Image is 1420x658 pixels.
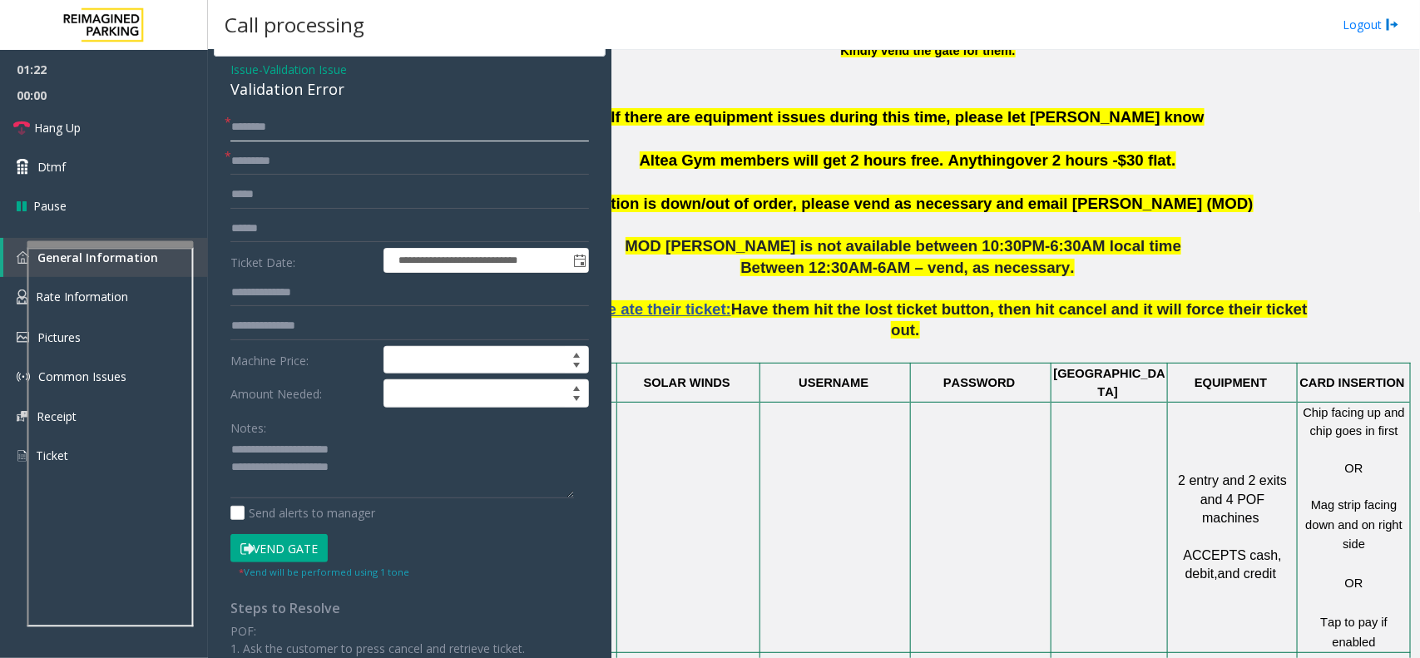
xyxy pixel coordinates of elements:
[562,195,1253,212] span: If a station is down/out of order, please vend as necessary and email [PERSON_NAME] (MOD)
[841,44,1016,57] span: Kindly vend the gate for them.
[570,249,588,272] span: Toggle popup
[230,78,589,101] div: Validation Error
[263,61,347,78] span: Validation Issue
[1178,473,1290,525] span: 2 entry and 2 exits and 4 POF machines
[226,346,379,374] label: Machine Price:
[626,237,1182,255] span: MOD [PERSON_NAME] is not available between 10:30PM-6:30AM local time
[17,448,27,463] img: 'icon'
[34,119,81,136] span: Hang Up
[226,248,379,273] label: Ticket Date:
[1321,616,1392,648] span: Tap to pay if enabled
[943,376,1015,389] span: PASSWORD
[1345,576,1363,590] span: OR
[640,151,1016,169] span: Altea Gym members will get 2 hours free. Anything
[1218,566,1276,581] span: and credit
[1184,548,1286,581] span: ACCEPTS cash, debit,
[259,62,347,77] span: -
[611,108,1204,126] span: If there are equipment issues during this time, please let [PERSON_NAME] know
[565,380,588,393] span: Increase value
[17,332,29,343] img: 'icon'
[565,347,588,360] span: Increase value
[216,4,373,45] h3: Call processing
[1386,16,1399,33] img: logout
[1304,406,1408,438] span: Chip facing up and chip goes in first
[17,289,27,304] img: 'icon'
[33,197,67,215] span: Pause
[1306,498,1407,551] span: Mag strip facing down and on right side
[512,300,731,318] span: If the machine ate their ticket:
[230,413,266,437] label: Notes:
[1345,462,1363,475] span: OR
[1300,376,1405,389] span: CARD INSERTION
[799,376,868,389] span: USERNAME
[565,360,588,374] span: Decrease value
[226,379,379,408] label: Amount Needed:
[230,534,328,562] button: Vend Gate
[3,238,208,277] a: General Information
[17,370,30,383] img: 'icon'
[17,251,29,264] img: 'icon'
[37,158,66,176] span: Dtmf
[230,61,259,78] span: Issue
[1343,16,1399,33] a: Logout
[1054,367,1165,398] span: [GEOGRAPHIC_DATA]
[644,376,730,389] span: SOLAR WINDS
[230,601,589,616] h4: Steps to Resolve
[230,504,375,522] label: Send alerts to manager
[1195,376,1267,389] span: EQUIPMENT
[239,566,409,578] small: Vend will be performed using 1 tone
[565,393,588,407] span: Decrease value
[731,300,1307,339] span: Have them hit the lost ticket button, then hit cancel and it will force their ticket out.
[740,259,1074,276] span: Between 12:30AM-6AM – vend, as necessary.
[17,411,28,422] img: 'icon'
[1016,151,1118,169] span: over 2 hours -
[1118,151,1175,169] span: $30 flat.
